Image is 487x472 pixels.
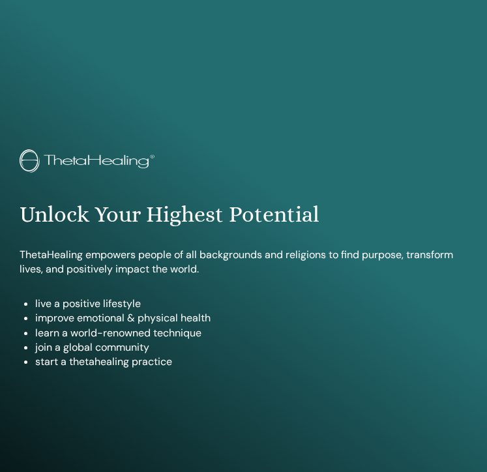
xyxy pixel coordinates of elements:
li: live a positive lifestyle [35,297,467,311]
li: improve emotional & physical health [35,311,467,325]
li: learn a world-renowned technique [35,326,467,340]
li: start a thetahealing practice [35,355,467,369]
p: ThetaHealing empowers people of all backgrounds and religions to find purpose, transform lives, a... [20,248,467,277]
li: join a global community [35,340,467,355]
h1: Unlock Your Highest Potential [20,201,467,228]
